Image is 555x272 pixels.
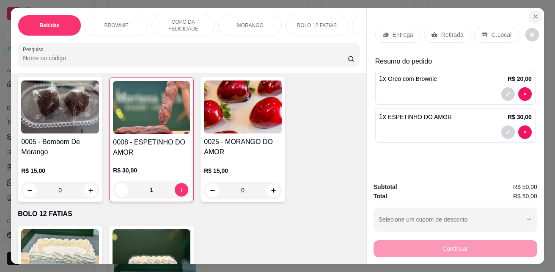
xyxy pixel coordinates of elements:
[529,10,542,23] button: Close
[104,22,129,29] p: BROWNIE
[23,46,47,53] label: Pesquisa
[518,125,532,139] button: decrease-product-quantity
[21,80,99,133] img: product-image
[379,112,452,122] p: 1 x
[115,183,128,197] button: decrease-product-quantity
[21,167,99,175] p: R$ 15,00
[21,137,99,157] h4: 0005 - Bombom De Morango
[237,22,264,29] p: MORANGO
[518,87,532,101] button: decrease-product-quantity
[379,74,437,84] p: 1 x
[84,183,97,197] button: increase-product-quantity
[492,31,511,39] p: C.Local
[113,81,190,134] img: product-image
[501,87,515,101] button: decrease-product-quantity
[204,80,282,133] img: product-image
[374,183,397,190] strong: Subtotal
[267,183,280,197] button: increase-product-quantity
[501,125,515,139] button: decrease-product-quantity
[204,137,282,157] h4: 0025 - MORANGO DO AMOR
[513,192,537,201] span: R$ 50,00
[204,167,282,175] p: R$ 15,00
[513,182,537,192] span: R$ 50,00
[525,28,539,42] button: decrease-product-quantity
[297,22,337,29] p: BOLO 12 FATIAS
[375,56,536,67] p: Resumo do pedido
[113,137,190,158] h4: 0008 - ESPETINHO DO AMOR
[388,114,452,120] span: ESPETINHO DO AMOR
[18,209,360,219] p: BOLO 12 FATIAS
[113,166,190,175] p: R$ 30,00
[508,113,532,121] p: R$ 30,00
[388,75,437,82] span: Oreo com Brownie
[374,193,387,200] strong: Total
[23,183,36,197] button: decrease-product-quantity
[206,183,219,197] button: decrease-product-quantity
[508,75,532,83] p: R$ 20,00
[441,31,464,39] p: Retirada
[23,54,348,62] input: Pesquisa
[40,22,60,29] p: Bebidas
[175,183,188,197] button: increase-product-quantity
[374,208,537,231] button: Selecione um cupom de desconto
[393,31,413,39] p: Entrega
[159,19,208,32] p: COPO DA FELICIDADE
